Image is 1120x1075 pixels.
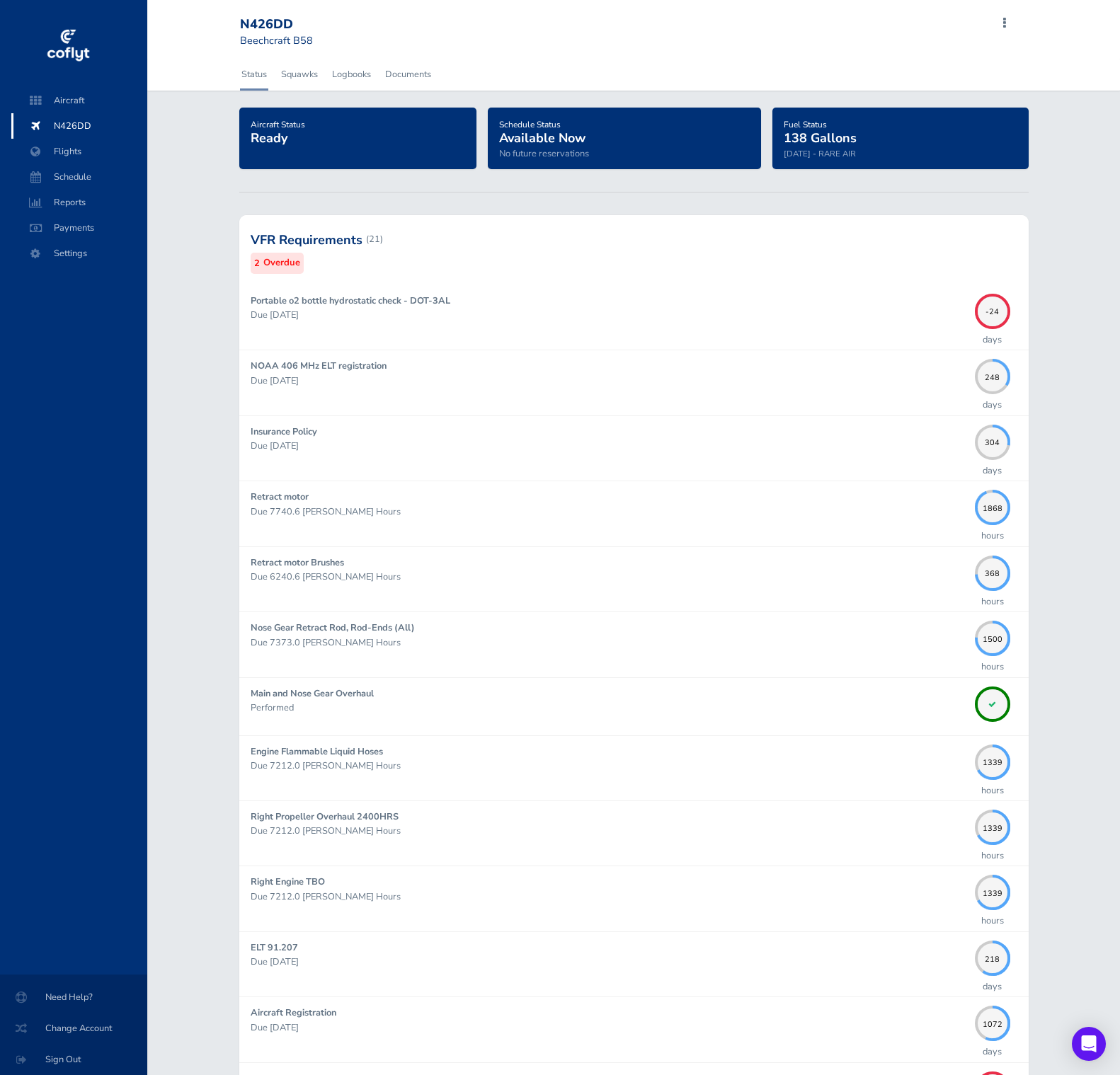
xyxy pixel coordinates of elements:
p: Due 7212.0 [PERSON_NAME] Hours [251,824,968,838]
a: Retract motor Due 7740.6 [PERSON_NAME] Hours 1868hours [239,481,1029,546]
p: Due [DATE] [251,374,968,388]
p: days [983,333,1002,347]
span: 1868 [975,502,1010,510]
p: days [983,979,1002,994]
span: 1072 [975,1018,1010,1025]
span: 1339 [975,887,1010,895]
span: Aircraft Status [251,119,305,130]
strong: Main and Nose Gear Overhaul [251,687,374,700]
span: 1339 [975,757,1010,764]
small: Beechcraft B58 [240,33,313,47]
p: Due 7373.0 [PERSON_NAME] Hours [251,636,968,650]
strong: Insurance Policy [251,425,317,438]
p: Due 7740.6 [PERSON_NAME] Hours [251,505,968,519]
a: Right Propeller Overhaul 2400HRS Due 7212.0 [PERSON_NAME] Hours 1339hours [239,801,1029,866]
a: Documents [384,59,433,90]
strong: ELT 91.207 [251,941,298,954]
p: hours [981,660,1004,674]
p: hours [981,529,1004,543]
p: Due 7212.0 [PERSON_NAME] Hours [251,759,968,773]
span: 368 [975,568,1010,575]
p: Due 6240.6 [PERSON_NAME] Hours [251,570,968,584]
span: 1339 [975,822,1010,829]
span: 138 Gallons [784,130,857,146]
p: Due [DATE] [251,1021,968,1035]
a: Squawks [280,59,319,90]
p: hours [981,914,1004,928]
strong: Retract motor Brushes [251,556,344,569]
p: days [983,1045,1002,1059]
strong: Retract motor [251,490,309,503]
a: NOAA 406 MHz ELT registration Due [DATE] 248days [239,350,1029,415]
p: Performed [251,701,968,715]
a: Schedule StatusAvailable Now [499,115,585,147]
span: Ready [251,130,287,146]
strong: Right Engine TBO [251,875,325,888]
span: Flights [25,139,133,164]
img: coflyt logo [45,25,91,67]
strong: Aircraft Registration [251,1006,336,1019]
strong: Nose Gear Retract Rod, Rod-Ends (All) [251,621,415,634]
a: Retract motor Brushes Due 6240.6 [PERSON_NAME] Hours 368hours [239,547,1029,611]
p: days [983,464,1002,478]
a: Main and Nose Gear Overhaul Performed [239,678,1029,735]
a: Nose Gear Retract Rod, Rod-Ends (All) Due 7373.0 [PERSON_NAME] Hours 1500hours [239,612,1029,677]
p: hours [981,594,1004,609]
a: Right Engine TBO Due 7212.0 [PERSON_NAME] Hours 1339hours [239,866,1029,931]
span: Settings [25,241,133,266]
p: Due [DATE] [251,439,968,453]
span: Change Account [17,1016,130,1041]
a: Portable o2 bottle hydrostatic check - DOT-3AL Due [DATE] -24days [239,285,1029,350]
span: 1500 [975,633,1010,640]
a: Insurance Policy Due [DATE] 304days [239,416,1029,481]
span: 248 [975,371,1010,379]
strong: Portable o2 bottle hydrostatic check - DOT-3AL [251,294,450,307]
span: Need Help? [17,984,130,1010]
div: N426DD [240,17,342,33]
p: hours [981,783,1004,798]
span: Schedule [25,164,133,190]
small: Overdue [263,255,300,270]
p: Due [DATE] [251,955,968,969]
span: Payments [25,215,133,241]
span: 218 [975,953,1010,960]
span: Available Now [499,130,585,146]
span: Aircraft [25,88,133,113]
p: Due [DATE] [251,308,968,322]
p: Due 7212.0 [PERSON_NAME] Hours [251,890,968,904]
span: N426DD [25,113,133,139]
strong: NOAA 406 MHz ELT registration [251,360,387,372]
span: Reports [25,190,133,215]
p: days [983,398,1002,412]
small: [DATE] - RARE AIR [784,148,856,159]
div: Open Intercom Messenger [1072,1027,1106,1061]
strong: Right Propeller Overhaul 2400HRS [251,810,399,823]
a: Logbooks [331,59,372,90]
a: ELT 91.207 Due [DATE] 218days [239,932,1029,996]
p: hours [981,849,1004,863]
a: Engine Flammable Liquid Hoses Due 7212.0 [PERSON_NAME] Hours 1339hours [239,736,1029,800]
span: -24 [975,306,1010,314]
span: No future reservations [499,147,589,160]
span: Sign Out [17,1047,130,1072]
strong: Engine Flammable Liquid Hoses [251,745,383,758]
a: Status [240,59,268,90]
a: Aircraft Registration Due [DATE] 1072days [239,997,1029,1062]
span: Fuel Status [784,119,827,130]
span: 304 [975,437,1010,444]
span: Schedule Status [499,119,561,130]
